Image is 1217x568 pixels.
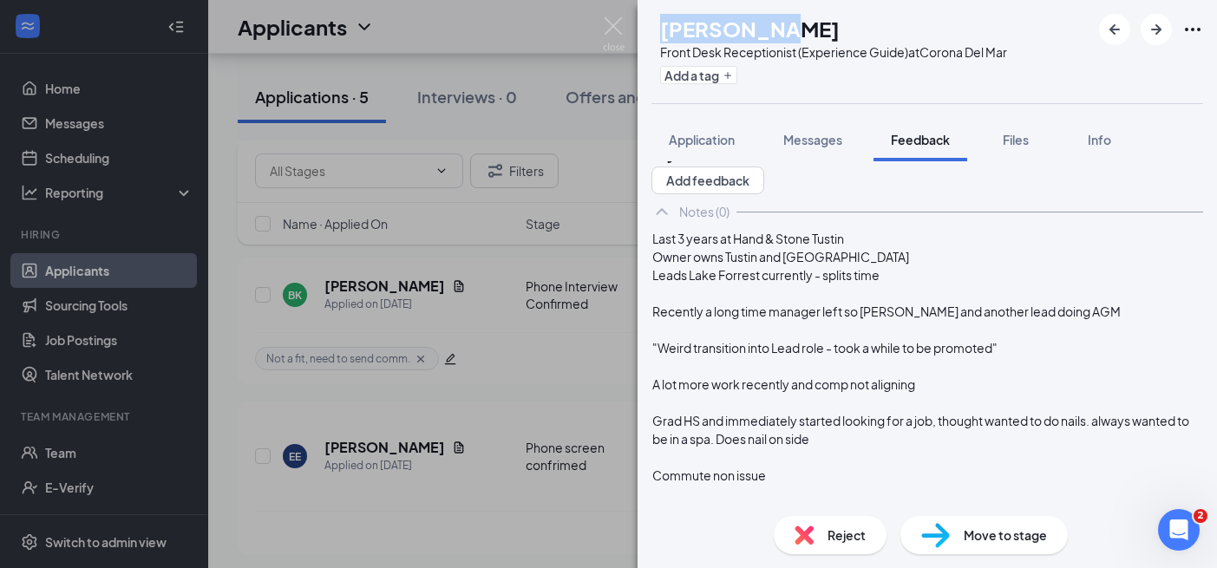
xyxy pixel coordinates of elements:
div: Front Desk Receptionist (Experience Guide) at Corona Del Mar [660,43,1007,61]
span: Commute non issue [652,467,766,483]
span: "Weird transition into Lead role - took a while to be promoted" [652,340,998,356]
iframe: Intercom live chat [1158,509,1200,551]
h1: [PERSON_NAME] [660,14,840,43]
span: Recently a long time manager left so [PERSON_NAME] and another lead doing AGM [652,304,1121,319]
svg: Plus [723,70,733,81]
div: Notes (0) [679,203,730,220]
span: Application [669,132,735,147]
span: Owner owns Tustin and [GEOGRAPHIC_DATA] [652,249,909,264]
span: Feedback [891,132,950,147]
span: Move to stage [964,526,1047,545]
span: Info [1088,132,1111,147]
svg: ArrowLeftNew [1104,19,1125,40]
span: Last 3 years at Hand & Stone Tustin [652,231,844,246]
span: Files [1003,132,1029,147]
button: ArrowLeftNew [1099,14,1130,45]
svg: Ellipses [1182,19,1203,40]
span: Leads Lake Forrest currently - splits time [652,267,880,283]
span: 2 [1194,509,1207,523]
svg: ChevronUp [651,201,672,222]
span: Grad HS and immediately started looking for a job, thought wanted to do nails. always wanted to b... [652,413,1191,447]
span: Reject [828,526,866,545]
button: PlusAdd a tag [660,66,737,84]
button: Add feedback [651,166,764,194]
svg: ArrowRight [1146,19,1167,40]
span: Messages [783,132,842,147]
span: A lot more work recently and comp not aligning [652,376,915,392]
button: ArrowRight [1141,14,1172,45]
